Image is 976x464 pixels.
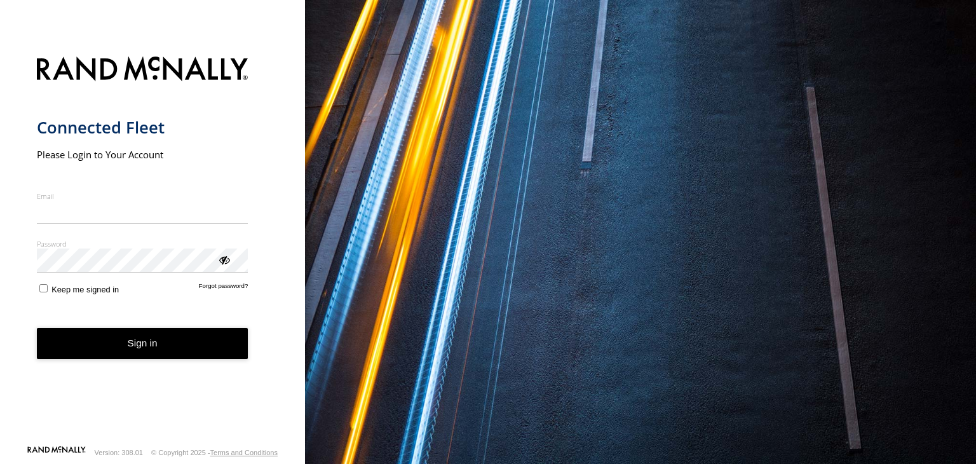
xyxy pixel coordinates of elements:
[217,253,230,266] div: ViewPassword
[37,191,248,201] label: Email
[95,449,143,456] div: Version: 308.01
[37,54,248,86] img: Rand McNally
[39,284,48,292] input: Keep me signed in
[199,282,248,294] a: Forgot password?
[37,328,248,359] button: Sign in
[27,446,86,459] a: Visit our Website
[210,449,278,456] a: Terms and Conditions
[37,148,248,161] h2: Please Login to Your Account
[51,285,119,294] span: Keep me signed in
[37,117,248,138] h1: Connected Fleet
[151,449,278,456] div: © Copyright 2025 -
[37,239,248,249] label: Password
[37,49,269,445] form: main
